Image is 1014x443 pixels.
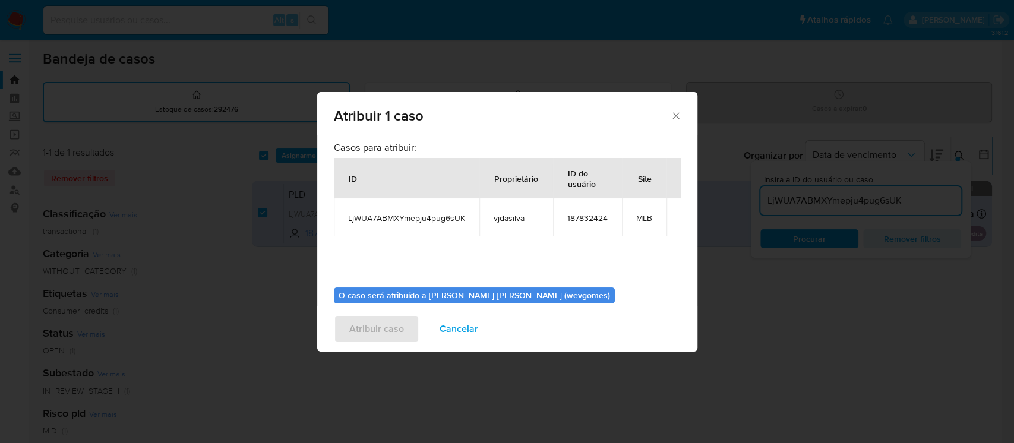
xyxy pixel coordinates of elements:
[317,92,697,352] div: assign-modal
[424,315,494,343] button: Cancelar
[339,289,610,301] b: O caso será atribuído a [PERSON_NAME] [PERSON_NAME] (wevgomes)
[554,159,621,198] div: ID do usuário
[480,164,552,192] div: Proprietário
[334,164,371,192] div: ID
[334,109,671,123] span: Atribuir 1 caso
[567,213,608,223] span: 187832424
[624,164,666,192] div: Site
[636,213,652,223] span: MLB
[334,141,681,153] h3: Casos para atribuir:
[440,316,478,342] span: Cancelar
[670,110,681,121] button: Fechar a janela
[348,213,465,223] span: LjWUA7ABMXYmepju4pug6sUK
[494,213,539,223] span: vjdasilva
